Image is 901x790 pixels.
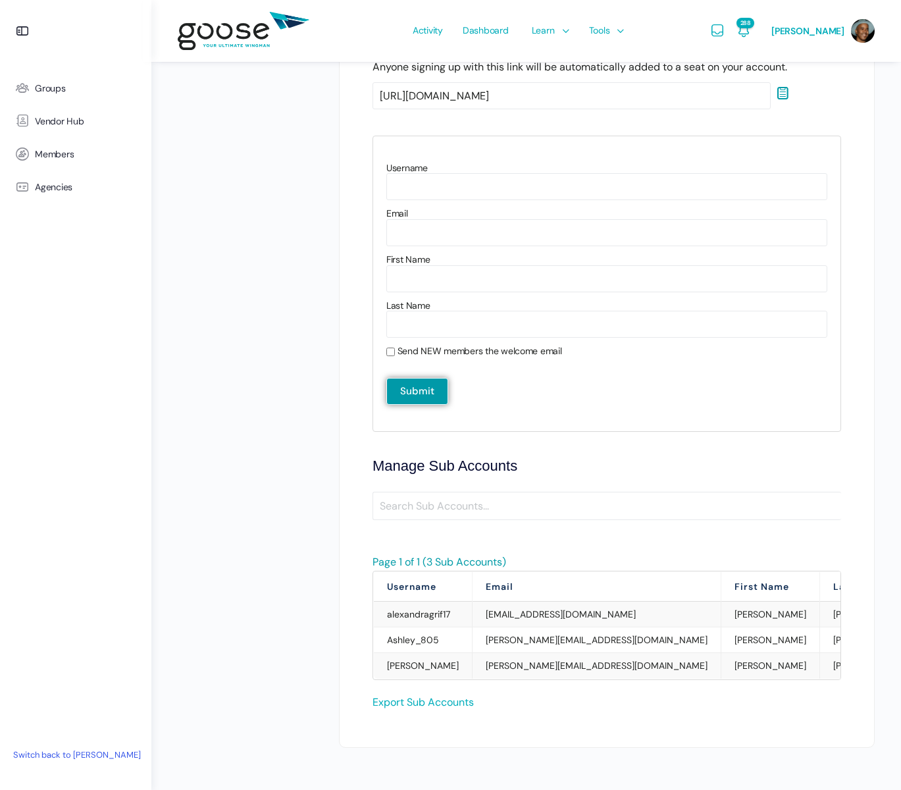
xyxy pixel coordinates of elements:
[721,572,820,602] th: First Name
[35,83,66,94] span: Groups
[374,602,473,627] td: alexandragrif17
[374,627,473,653] td: Ashley_805
[386,207,408,219] span: Email
[473,602,721,627] td: [EMAIL_ADDRESS][DOMAIN_NAME]
[721,627,820,653] td: [PERSON_NAME]
[7,744,147,766] a: Switch back to [PERSON_NAME]
[35,116,84,127] span: Vendor Hub
[373,492,841,520] input: Search Sub Accounts...
[721,602,820,627] td: [PERSON_NAME]
[386,173,827,200] input: Username
[374,572,473,602] th: Username
[7,105,145,138] a: Vendor Hub
[374,653,473,679] td: [PERSON_NAME]
[7,138,145,171] a: Members
[35,182,72,193] span: Agencies
[7,72,145,105] a: Groups
[721,653,820,679] td: [PERSON_NAME]
[398,345,562,357] span: Send NEW members the welcome email
[835,727,901,790] iframe: Chat Widget
[771,25,844,37] span: [PERSON_NAME]
[386,253,430,265] span: First Name
[386,162,428,174] span: Username
[373,458,841,474] h2: Manage Sub Accounts
[386,265,827,292] input: First Name
[7,171,145,203] a: Agencies
[386,219,827,246] input: Email
[386,311,827,338] input: Last Name
[35,149,74,160] span: Members
[736,18,754,28] span: 288
[473,627,721,653] td: [PERSON_NAME][EMAIL_ADDRESS][DOMAIN_NAME]
[386,300,430,311] span: Last Name
[473,572,721,602] th: Email
[373,695,474,709] a: Export Sub Accounts
[386,378,448,405] input: Submit
[373,553,841,571] div: Page 1 of 1 (3 Sub Accounts)
[473,653,721,679] td: [PERSON_NAME][EMAIL_ADDRESS][DOMAIN_NAME]
[386,348,395,356] input: Send NEW members the welcome email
